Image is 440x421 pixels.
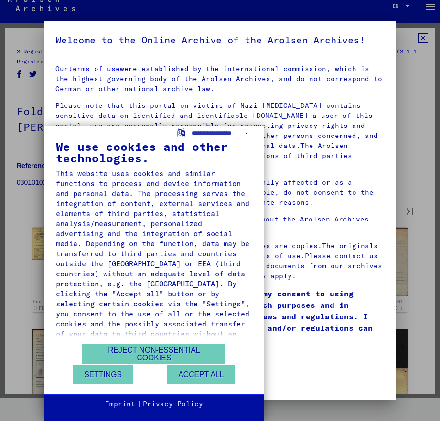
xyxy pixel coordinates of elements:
button: Reject non-essential cookies [82,344,225,364]
div: We use cookies and other technologies. [56,141,252,164]
a: Imprint [105,400,135,409]
a: Privacy Policy [143,400,203,409]
button: Settings [73,365,133,384]
div: This website uses cookies and similar functions to process end device information and personal da... [56,168,252,349]
button: Accept all [167,365,235,384]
